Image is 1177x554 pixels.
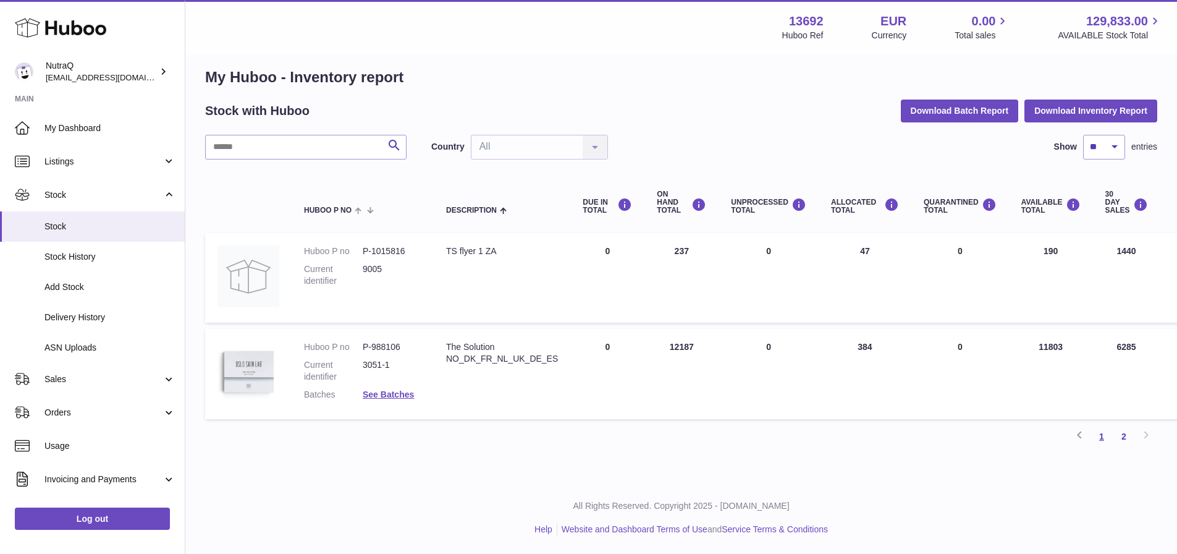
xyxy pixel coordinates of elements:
[872,30,907,41] div: Currency
[955,30,1010,41] span: Total sales
[782,30,824,41] div: Huboo Ref
[446,341,558,365] div: The Solution NO_DK_FR_NL_UK_DE_ES
[363,245,421,257] dd: P-1015816
[570,233,644,323] td: 0
[1091,425,1113,448] a: 1
[44,189,162,201] span: Stock
[562,524,707,534] a: Website and Dashboard Terms of Use
[657,190,706,215] div: ON HAND Total
[44,156,162,168] span: Listings
[44,221,175,232] span: Stock
[1021,198,1081,215] div: AVAILABLE Total
[644,329,719,419] td: 12187
[1058,13,1162,41] a: 129,833.00 AVAILABLE Stock Total
[819,233,911,323] td: 47
[44,440,175,452] span: Usage
[304,341,363,353] dt: Huboo P no
[719,233,819,323] td: 0
[557,524,828,535] li: and
[363,263,421,287] dd: 9005
[205,67,1157,87] h1: My Huboo - Inventory report
[44,312,175,323] span: Delivery History
[363,341,421,353] dd: P-988106
[880,13,906,30] strong: EUR
[924,198,997,215] div: QUARANTINED Total
[304,207,352,215] span: Huboo P no
[1105,190,1148,215] div: 30 DAY SALES
[217,341,279,403] img: product image
[583,198,632,215] div: DUE IN TOTAL
[44,407,162,419] span: Orders
[304,389,363,401] dt: Batches
[901,100,1019,122] button: Download Batch Report
[431,141,465,153] label: Country
[1131,141,1157,153] span: entries
[304,245,363,257] dt: Huboo P no
[570,329,644,419] td: 0
[446,207,497,215] span: Description
[1093,233,1160,323] td: 1440
[1009,329,1093,419] td: 11803
[1113,425,1135,448] a: 2
[534,524,552,534] a: Help
[363,359,421,383] dd: 3051-1
[205,103,310,119] h2: Stock with Huboo
[46,60,157,83] div: NutraQ
[1024,100,1157,122] button: Download Inventory Report
[195,500,1167,512] p: All Rights Reserved. Copyright 2025 - [DOMAIN_NAME]
[44,122,175,134] span: My Dashboard
[789,13,824,30] strong: 13692
[44,373,162,385] span: Sales
[304,263,363,287] dt: Current identifier
[955,13,1010,41] a: 0.00 Total sales
[15,508,170,530] a: Log out
[644,233,719,323] td: 237
[972,13,996,30] span: 0.00
[44,474,162,485] span: Invoicing and Payments
[722,524,828,534] a: Service Terms & Conditions
[46,72,182,82] span: [EMAIL_ADDRESS][DOMAIN_NAME]
[363,390,414,399] a: See Batches
[217,245,279,307] img: product image
[1086,13,1148,30] span: 129,833.00
[44,281,175,293] span: Add Stock
[958,246,963,256] span: 0
[44,251,175,263] span: Stock History
[304,359,363,383] dt: Current identifier
[1093,329,1160,419] td: 6285
[44,342,175,354] span: ASN Uploads
[831,198,899,215] div: ALLOCATED Total
[958,342,963,352] span: 0
[719,329,819,419] td: 0
[1058,30,1162,41] span: AVAILABLE Stock Total
[731,198,806,215] div: UNPROCESSED Total
[1009,233,1093,323] td: 190
[15,62,33,81] img: log@nutraq.com
[819,329,911,419] td: 384
[446,245,558,257] div: TS flyer 1 ZA
[1054,141,1077,153] label: Show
